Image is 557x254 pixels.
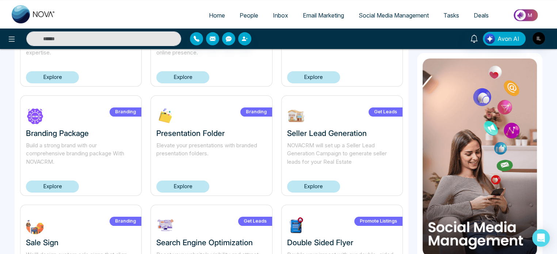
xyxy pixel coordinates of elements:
[156,71,209,83] a: Explore
[351,8,436,22] a: Social Media Management
[156,238,266,247] h3: Search Engine Optimization
[238,217,272,226] label: Get Leads
[202,8,232,22] a: Home
[303,12,344,19] span: Email Marketing
[26,129,136,138] h3: Branding Package
[156,107,175,125] img: XLP2c1732303713.jpg
[443,12,459,19] span: Tasks
[287,107,305,125] img: W9EOY1739212645.jpg
[156,141,266,166] p: Elevate your presentations with branded presentation folders.
[359,12,429,19] span: Social Media Management
[466,8,496,22] a: Deals
[110,217,141,226] label: Branding
[12,5,56,23] img: Nova CRM Logo
[26,238,136,247] h3: Sale Sign
[240,12,258,19] span: People
[483,32,526,46] button: Avon AI
[26,181,79,193] a: Explore
[295,8,351,22] a: Email Marketing
[110,107,141,117] label: Branding
[26,216,44,234] img: FWbuT1732304245.jpg
[287,181,340,193] a: Explore
[436,8,466,22] a: Tasks
[354,217,403,226] label: Promote Listings
[266,8,295,22] a: Inbox
[273,12,288,19] span: Inbox
[209,12,225,19] span: Home
[532,229,550,247] div: Open Intercom Messenger
[26,107,44,125] img: 2AD8I1730320587.jpg
[369,107,403,117] label: Get Leads
[497,34,519,43] span: Avon AI
[26,71,79,83] a: Explore
[26,141,136,166] p: Build a strong brand with our comprehensive branding package With NOVACRM.
[287,238,397,247] h3: Double Sided Flyer
[240,107,272,117] label: Branding
[156,129,266,138] h3: Presentation Folder
[474,12,489,19] span: Deals
[156,181,209,193] a: Explore
[287,71,340,83] a: Explore
[500,7,553,23] img: Market-place.gif
[533,32,545,45] img: User Avatar
[156,216,175,234] img: eYwbv1730743564.jpg
[287,216,305,234] img: ZHOM21730738815.jpg
[287,141,397,166] p: NOVACRM will set up a Seller Lead Generation Campaign to generate seller leads for your Real Estate
[232,8,266,22] a: People
[485,34,495,44] img: Lead Flow
[287,129,397,138] h3: Seller Lead Generation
